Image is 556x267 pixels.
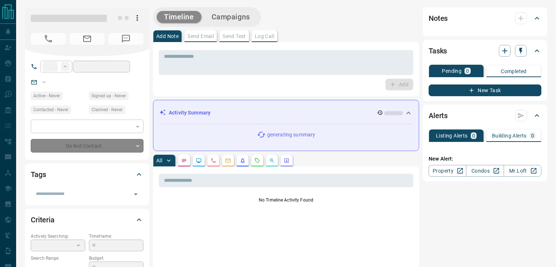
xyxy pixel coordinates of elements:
h2: Criteria [31,214,55,226]
a: Property [429,165,466,177]
p: Activity Summary [169,109,210,117]
h2: Tasks [429,45,447,57]
p: Completed [501,69,527,74]
button: Timeline [157,11,201,23]
p: Search Range: [31,255,85,262]
div: Criteria [31,211,143,229]
div: Notes [429,10,541,27]
svg: Listing Alerts [240,158,246,163]
svg: Calls [210,158,216,163]
svg: Requests [254,158,260,163]
span: No Number [31,33,66,45]
p: 0 [466,68,469,74]
p: No Timeline Activity Found [159,197,413,203]
button: Campaigns [204,11,257,23]
div: Alerts [429,107,541,124]
button: Open [131,189,141,199]
a: -- [42,79,45,85]
button: New Task [429,84,541,96]
p: Add Note [156,34,179,39]
span: Claimed - Never [92,106,123,113]
span: No Number [108,33,143,45]
p: New Alert: [429,155,541,163]
div: Do Not Contact [31,139,143,153]
p: generating summary [267,131,315,139]
a: Condos [466,165,504,177]
p: 0 [472,133,475,138]
div: Activity Summary [159,106,413,120]
h2: Tags [31,169,46,180]
div: Tasks [429,42,541,60]
div: Tags [31,166,143,183]
p: 0 [531,133,534,138]
a: Mr.Loft [504,165,541,177]
span: Contacted - Never [33,106,68,113]
p: Actively Searching: [31,233,85,240]
svg: Emails [225,158,231,163]
p: Budget: [89,255,143,262]
svg: Opportunities [269,158,275,163]
svg: Lead Browsing Activity [196,158,202,163]
h2: Alerts [429,110,448,121]
span: Active - Never [33,92,60,99]
p: Building Alerts [492,133,527,138]
svg: Agent Actions [284,158,290,163]
p: All [156,158,162,163]
h2: Notes [429,12,448,24]
span: No Email [70,33,105,45]
svg: Notes [181,158,187,163]
span: Signed up - Never [92,92,126,99]
p: Listing Alerts [436,133,468,138]
p: Timeframe: [89,233,143,240]
p: Pending [442,68,462,74]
